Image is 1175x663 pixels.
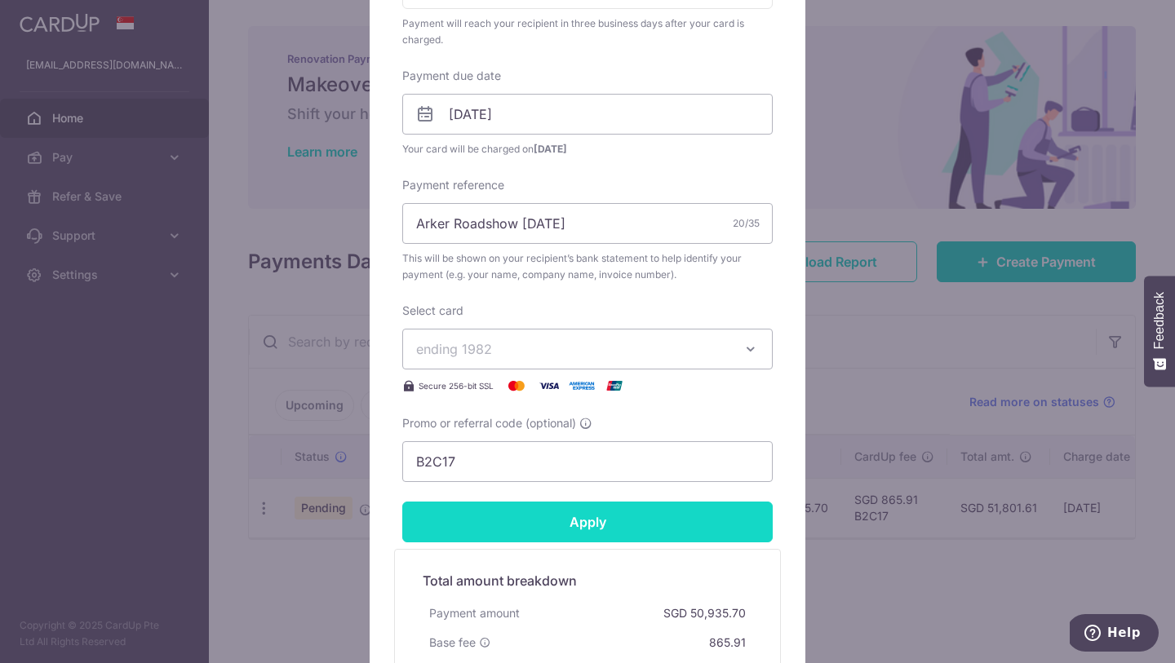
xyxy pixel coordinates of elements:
label: Select card [402,303,463,319]
img: Visa [533,376,565,396]
span: Your card will be charged on [402,141,773,157]
h5: Total amount breakdown [423,571,752,590]
span: This will be shown on your recipient’s bank statement to help identify your payment (e.g. your na... [402,250,773,283]
div: Payment amount [423,599,526,628]
span: Feedback [1152,292,1167,349]
div: 865.91 [703,628,752,657]
iframe: Opens a widget where you can find more information [1070,614,1159,655]
div: SGD 50,935.70 [657,599,752,628]
span: Secure 256-bit SSL [419,379,494,392]
input: Apply [402,502,773,542]
img: Mastercard [500,376,533,396]
span: ending 1982 [416,341,492,357]
span: Promo or referral code (optional) [402,415,576,431]
div: 20/35 [733,215,760,232]
input: DD / MM / YYYY [402,94,773,135]
label: Payment due date [402,68,501,84]
span: [DATE] [534,143,567,155]
img: UnionPay [598,376,631,396]
span: Base fee [429,634,476,651]
button: ending 1982 [402,329,773,369]
button: Feedback - Show survey [1144,276,1175,387]
img: American Express [565,376,598,396]
div: Payment will reach your recipient in three business days after your card is charged. [402,15,773,48]
label: Payment reference [402,177,504,193]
